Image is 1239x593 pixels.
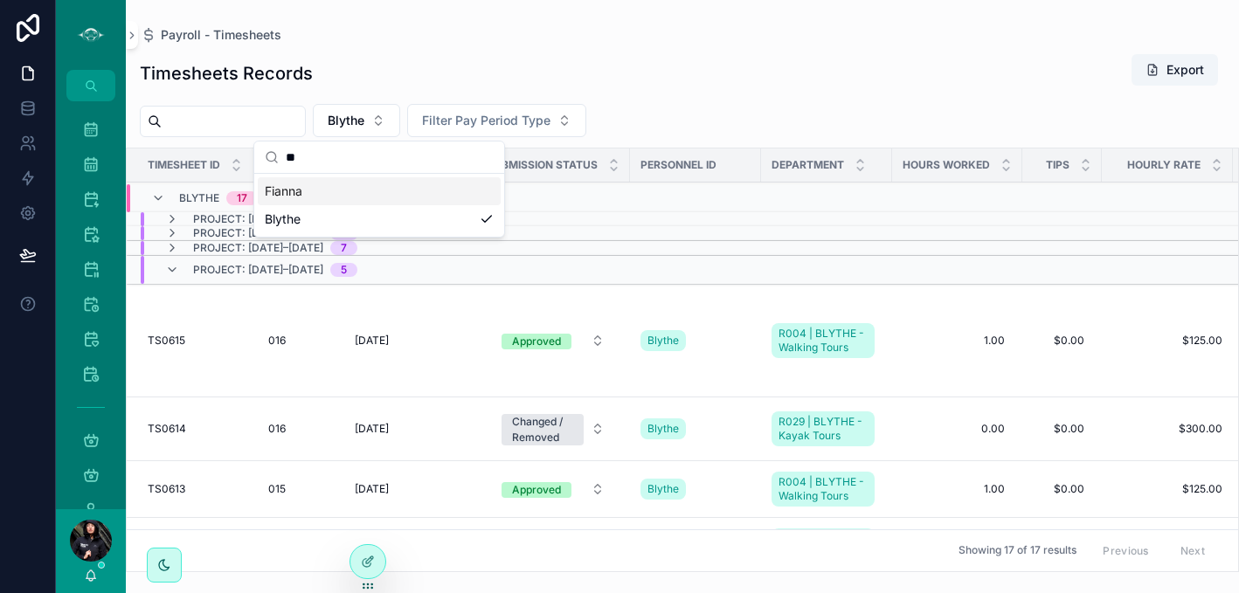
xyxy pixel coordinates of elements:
[148,334,247,348] a: TS0615
[348,415,466,443] a: [DATE]
[487,472,619,506] a: Select Button
[268,422,286,436] span: 016
[488,473,619,505] button: Select Button
[148,334,185,348] span: TS0615
[328,112,364,129] span: Blythe
[1046,158,1069,172] span: Tips
[1033,475,1091,503] a: $0.00
[348,327,466,355] a: [DATE]
[640,415,751,443] a: Blythe
[1033,327,1091,355] a: $0.00
[265,183,302,200] span: Fianna
[1112,482,1222,496] a: $125.00
[779,327,868,355] span: R004 | BLYTHE - Walking Tours
[140,61,313,86] h1: Timesheets Records
[772,411,875,446] a: R029 | BLYTHE - Kayak Tours
[959,544,1076,558] span: Showing 17 of 17 results
[148,482,185,496] span: TS0613
[56,101,126,509] div: scrollable content
[193,263,323,277] span: Project: [DATE]–[DATE]
[910,334,1005,348] span: 1.00
[355,334,389,348] span: [DATE]
[772,408,882,450] a: R029 | BLYTHE - Kayak Tours
[355,482,389,496] span: [DATE]
[779,415,868,443] span: R029 | BLYTHE - Kayak Tours
[772,320,882,362] a: R004 | BLYTHE - Walking Tours
[772,468,882,510] a: R004 | BLYTHE - Walking Tours
[1040,482,1084,496] span: $0.00
[348,475,466,503] a: [DATE]
[265,210,301,228] span: Blythe
[268,422,327,436] a: 016
[193,211,323,225] span: Project: [DATE]–[DATE]
[148,158,220,172] span: Timesheet ID
[910,422,1005,436] span: 0.00
[77,21,105,49] img: App logo
[640,330,686,351] a: Blythe
[355,422,389,436] span: [DATE]
[512,414,573,445] div: Changed / Removed
[647,422,679,436] span: Blythe
[268,482,286,496] span: 015
[910,482,1005,496] span: 1.00
[268,334,327,348] a: 016
[512,334,561,349] div: Approved
[903,158,990,172] span: Hours Worked
[140,26,281,44] a: Payroll - Timesheets
[903,327,1012,355] a: 1.00
[487,158,598,172] span: Submission Status
[640,479,686,500] a: Blythe
[772,528,875,563] a: R004 | BLYTHE - Walking Tours
[488,325,619,356] button: Select Button
[1040,334,1084,348] span: $0.00
[772,525,882,567] a: R004 | BLYTHE - Walking Tours
[487,404,619,453] a: Select Button
[1112,422,1222,436] a: $300.00
[487,324,619,357] a: Select Button
[640,418,686,439] a: Blythe
[268,482,327,496] a: 015
[254,174,504,237] div: Suggestions
[512,482,561,498] div: Approved
[341,263,347,277] div: 5
[647,482,679,496] span: Blythe
[903,415,1012,443] a: 0.00
[422,112,550,129] span: Filter Pay Period Type
[488,405,619,452] button: Select Button
[161,26,281,44] span: Payroll - Timesheets
[772,158,844,172] span: Department
[268,334,286,348] span: 016
[1112,334,1222,348] a: $125.00
[640,475,751,503] a: Blythe
[237,190,247,204] div: 17
[772,472,875,507] a: R004 | BLYTHE - Walking Tours
[772,323,875,358] a: R004 | BLYTHE - Walking Tours
[148,482,247,496] a: TS0613
[640,158,716,172] span: Personnel ID
[193,226,323,240] span: Project: [DATE]–[DATE]
[341,241,347,255] div: 7
[1033,415,1091,443] a: $0.00
[193,241,323,255] span: Project: [DATE]–[DATE]
[903,475,1012,503] a: 1.00
[148,422,247,436] a: TS0614
[647,334,679,348] span: Blythe
[313,104,400,137] button: Select Button
[779,475,868,503] span: R004 | BLYTHE - Walking Tours
[640,327,751,355] a: Blythe
[407,104,586,137] button: Select Button
[1040,422,1084,436] span: $0.00
[148,422,186,436] span: TS0614
[1127,158,1201,172] span: Hourly Rate
[1132,54,1218,86] button: Export
[179,190,219,204] span: Blythe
